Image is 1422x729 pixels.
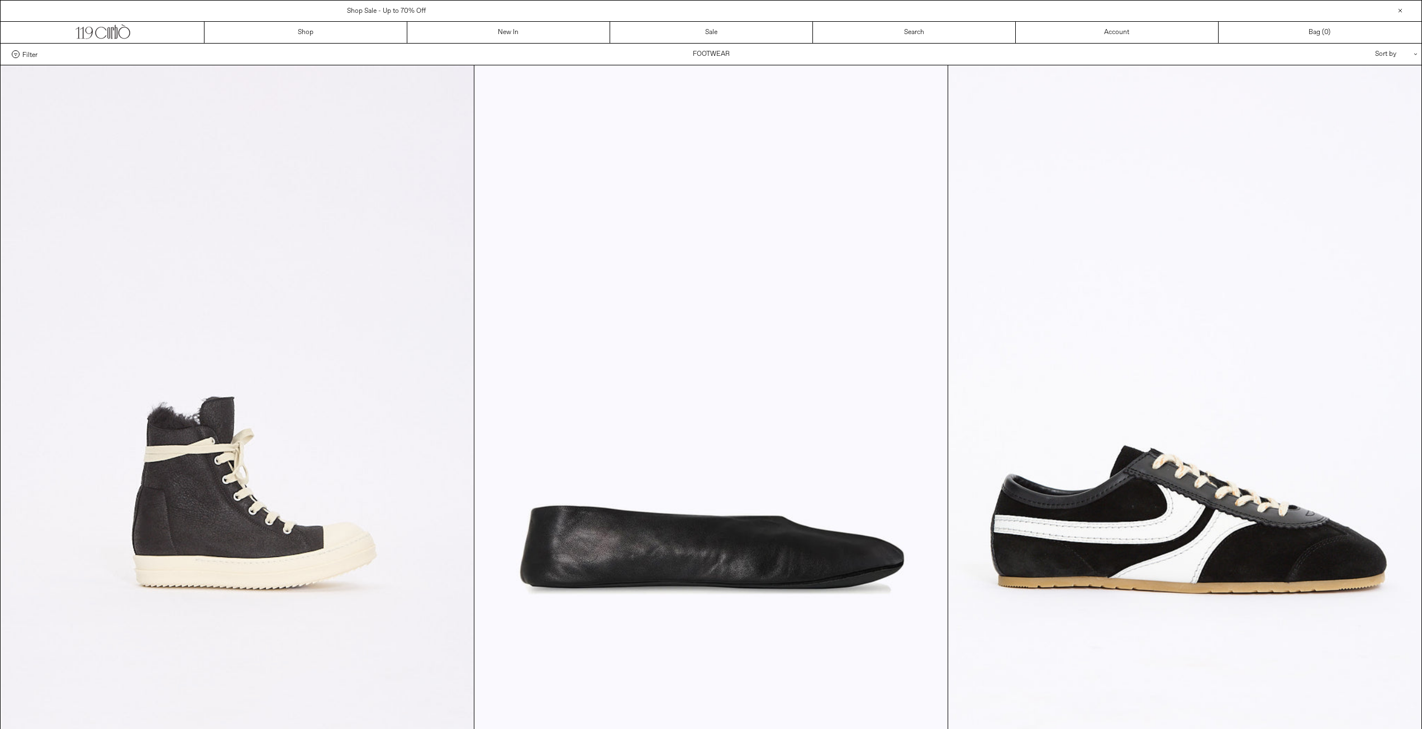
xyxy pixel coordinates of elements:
a: Search [813,22,1016,43]
a: Bag () [1219,22,1421,43]
a: Sale [610,22,813,43]
div: Sort by [1310,44,1410,65]
span: 0 [1324,28,1328,37]
a: Account [1016,22,1219,43]
a: Shop Sale - Up to 70% Off [347,7,426,16]
a: New In [407,22,610,43]
span: Filter [22,50,37,58]
span: ) [1324,27,1330,37]
a: Shop [204,22,407,43]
